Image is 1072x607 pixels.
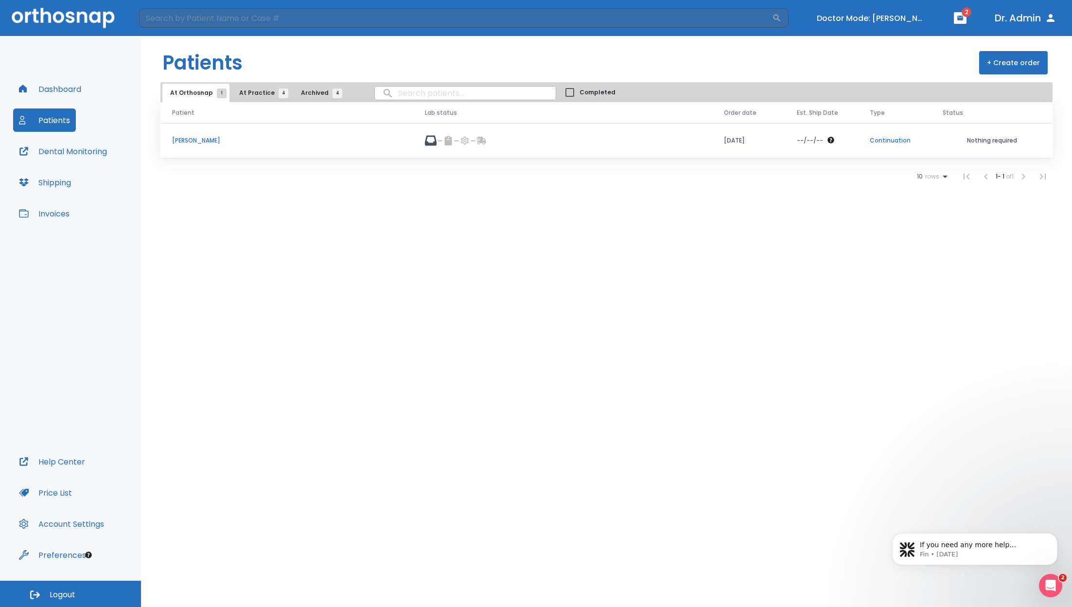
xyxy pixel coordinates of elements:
[172,136,402,145] p: [PERSON_NAME]
[13,140,113,163] button: Dental Monitoring
[333,89,342,98] span: 4
[13,481,78,504] button: Price List
[797,136,846,145] div: The date will be available after approving treatment plan
[870,136,919,145] p: Continuation
[279,89,288,98] span: 4
[425,108,457,117] span: Lab status
[923,173,939,180] span: rows
[13,543,92,567] button: Preferences
[135,506,149,526] span: 😞
[160,506,174,526] span: 😐
[172,108,194,117] span: Patient
[239,89,283,97] span: At Practice
[13,108,76,132] button: Patients
[13,512,110,536] button: Account Settings
[13,171,77,194] button: Shipping
[139,8,772,28] input: Search by Patient Name or Case #
[917,173,923,180] span: 10
[170,89,222,97] span: At Orthosnap
[42,28,160,94] span: If you need any more help understanding the IPR indicator or anything else related to your treatm...
[991,9,1060,27] button: Dr. Admin
[180,506,205,526] span: smiley reaction
[162,84,347,102] div: tabs
[301,89,337,97] span: Archived
[129,506,155,526] span: disappointed reaction
[797,108,838,117] span: Est. Ship Date
[185,506,199,526] span: 😃
[292,4,311,22] button: Collapse window
[979,51,1048,74] button: + Create order
[128,538,206,546] a: Open in help center
[943,136,1041,145] p: Nothing required
[996,172,1006,180] span: 1 - 1
[6,4,25,22] button: go back
[1006,172,1014,180] span: of 1
[50,589,75,600] span: Logout
[84,551,93,559] div: Tooltip anchor
[580,88,615,97] span: Completed
[375,84,556,103] input: search
[12,497,323,507] div: Did this answer your question?
[943,108,963,117] span: Status
[13,77,87,101] button: Dashboard
[1039,574,1062,597] iframe: Intercom live chat
[13,202,75,225] button: Invoices
[12,8,115,28] img: Orthosnap
[870,108,885,117] span: Type
[962,7,971,17] span: 2
[813,10,930,26] button: Doctor Mode: [PERSON_NAME]
[712,123,785,159] td: [DATE]
[311,4,328,21] div: Close
[878,513,1072,581] iframe: Intercom notifications message
[42,37,168,46] p: Message from Fin, sent 1w ago
[13,450,91,473] button: Help Center
[797,136,823,145] p: --/--/--
[162,48,243,77] h1: Patients
[217,89,227,98] span: 1
[155,506,180,526] span: neutral face reaction
[724,108,756,117] span: Order date
[1059,574,1067,582] span: 2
